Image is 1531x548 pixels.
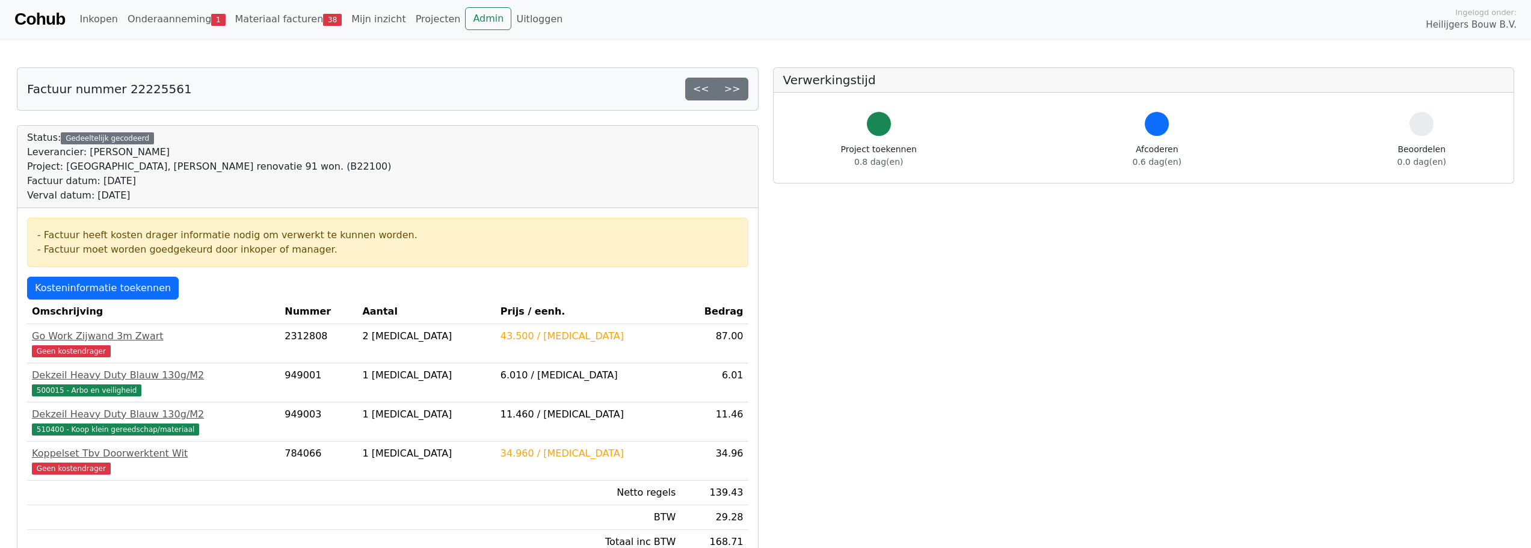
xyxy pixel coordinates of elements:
div: Status: [27,131,391,203]
a: Materiaal facturen38 [230,7,347,31]
a: Go Work Zijwand 3m ZwartGeen kostendrager [32,329,275,358]
h5: Verwerkingstijd [783,73,1505,87]
div: 1 [MEDICAL_DATA] [362,407,490,422]
div: 6.010 / [MEDICAL_DATA] [501,368,676,383]
div: Verval datum: [DATE] [27,188,391,203]
span: Ingelogd onder: [1455,7,1517,18]
a: << [685,78,717,100]
div: - Factuur moet worden goedgekeurd door inkoper of manager. [37,242,738,257]
td: 6.01 [680,363,748,402]
div: - Factuur heeft kosten drager informatie nodig om verwerkt te kunnen worden. [37,228,738,242]
a: Dekzeil Heavy Duty Blauw 130g/M2500015 - Arbo en veiligheid [32,368,275,397]
td: 949003 [280,402,357,442]
a: Uitloggen [511,7,567,31]
th: Bedrag [680,300,748,324]
div: Dekzeil Heavy Duty Blauw 130g/M2 [32,368,275,383]
span: 0.8 dag(en) [854,157,903,167]
span: 0.6 dag(en) [1133,157,1181,167]
a: Cohub [14,5,65,34]
td: 949001 [280,363,357,402]
a: Koppelset Tbv Doorwerktent WitGeen kostendrager [32,446,275,475]
h5: Factuur nummer 22225561 [27,82,192,96]
div: Afcoderen [1133,143,1181,168]
a: Admin [465,7,511,30]
span: 0.0 dag(en) [1397,157,1446,167]
a: Mijn inzicht [347,7,411,31]
td: 87.00 [680,324,748,363]
th: Aantal [357,300,495,324]
td: 784066 [280,442,357,481]
td: 34.96 [680,442,748,481]
th: Nummer [280,300,357,324]
a: Onderaanneming1 [123,7,230,31]
div: 2 [MEDICAL_DATA] [362,329,490,343]
td: 139.43 [680,481,748,505]
a: Dekzeil Heavy Duty Blauw 130g/M2510400 - Koop klein gereedschap/materiaal [32,407,275,436]
div: 1 [MEDICAL_DATA] [362,446,490,461]
td: 29.28 [680,505,748,530]
td: 11.46 [680,402,748,442]
span: Geen kostendrager [32,345,111,357]
a: Projecten [411,7,466,31]
div: Dekzeil Heavy Duty Blauw 130g/M2 [32,407,275,422]
div: Koppelset Tbv Doorwerktent Wit [32,446,275,461]
span: 38 [323,14,342,26]
td: BTW [496,505,681,530]
div: Go Work Zijwand 3m Zwart [32,329,275,343]
div: 34.960 / [MEDICAL_DATA] [501,446,676,461]
div: 1 [MEDICAL_DATA] [362,368,490,383]
span: 500015 - Arbo en veiligheid [32,384,141,396]
div: Gedeeltelijk gecodeerd [61,132,154,144]
div: Project toekennen [841,143,917,168]
span: Heilijgers Bouw B.V. [1426,18,1517,32]
span: Geen kostendrager [32,463,111,475]
th: Prijs / eenh. [496,300,681,324]
div: Project: [GEOGRAPHIC_DATA], [PERSON_NAME] renovatie 91 won. (B22100) [27,159,391,174]
div: Beoordelen [1397,143,1446,168]
span: 1 [211,14,225,26]
td: 2312808 [280,324,357,363]
span: 510400 - Koop klein gereedschap/materiaal [32,423,199,436]
div: 11.460 / [MEDICAL_DATA] [501,407,676,422]
a: Inkopen [75,7,122,31]
a: Kosteninformatie toekennen [27,277,179,300]
div: 43.500 / [MEDICAL_DATA] [501,329,676,343]
td: Netto regels [496,481,681,505]
th: Omschrijving [27,300,280,324]
div: Leverancier: [PERSON_NAME] [27,145,391,159]
div: Factuur datum: [DATE] [27,174,391,188]
a: >> [716,78,748,100]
